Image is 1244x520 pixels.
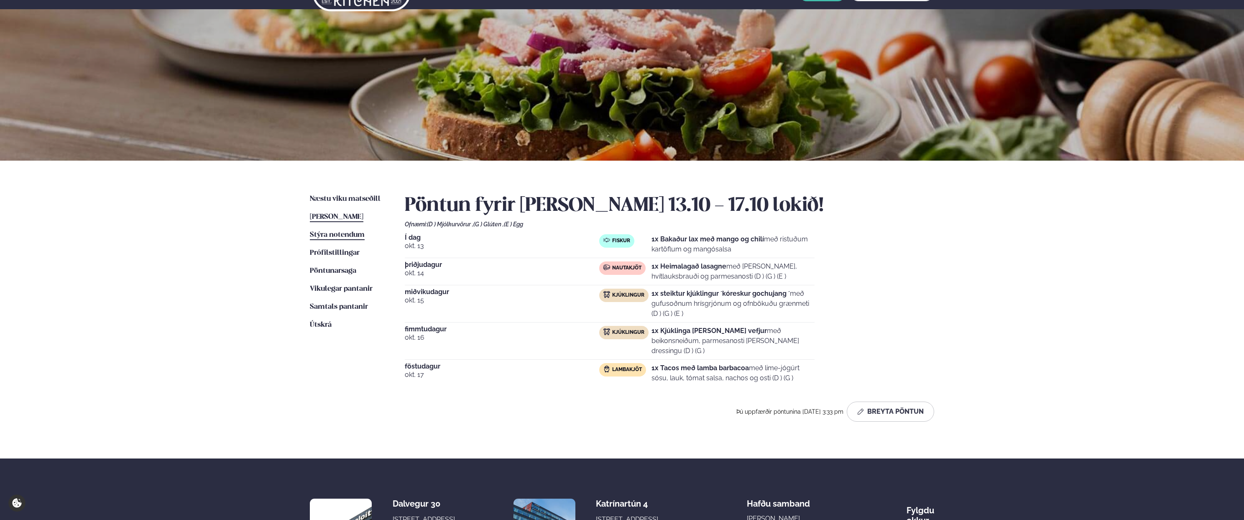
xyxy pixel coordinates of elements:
span: Samtals pantanir [310,303,368,310]
span: Pöntunarsaga [310,267,356,274]
span: [PERSON_NAME] [310,213,363,220]
strong: 1x Bakaður lax með mango og chilí [651,235,764,243]
span: Kjúklingur [612,292,644,299]
img: fish.svg [603,237,610,243]
a: Pöntunarsaga [310,266,356,276]
span: okt. 14 [405,268,599,278]
strong: 1x steiktur kjúklingur ´kóreskur gochujang ´ [651,289,790,297]
span: Næstu viku matseðill [310,195,381,202]
span: (E ) Egg [504,221,523,228]
p: með gufusoðnum hrísgrjónum og ofnbökuðu grænmeti (D ) (G ) (E ) [651,289,815,319]
a: [PERSON_NAME] [310,212,363,222]
img: beef.svg [603,264,610,271]
span: Útskrá [310,321,332,328]
span: okt. 16 [405,333,599,343]
div: Katrínartún 4 [596,499,662,509]
span: föstudagur [405,363,599,370]
div: Dalvegur 30 [393,499,459,509]
a: Næstu viku matseðill [310,194,381,204]
div: Ofnæmi: [405,221,934,228]
span: okt. 13 [405,241,599,251]
a: Prófílstillingar [310,248,360,258]
strong: 1x Heimalagað lasagne [651,262,726,270]
span: Hafðu samband [747,492,810,509]
a: Vikulegar pantanir [310,284,373,294]
span: okt. 17 [405,370,599,380]
a: Cookie settings [8,494,26,512]
p: með lime-jógúrt sósu, lauk, tómat salsa, nachos og osti (D ) (G ) [651,363,815,383]
span: fimmtudagur [405,326,599,333]
span: Vikulegar pantanir [310,285,373,292]
span: (D ) Mjólkurvörur , [427,221,473,228]
p: með ristuðum kartöflum og mangósalsa [651,234,815,254]
span: Prófílstillingar [310,249,360,256]
span: Nautakjöt [612,265,641,272]
span: Stýra notendum [310,231,365,238]
strong: 1x Kjúklinga [PERSON_NAME] vefjur [651,327,767,335]
span: Lambakjöt [612,366,642,373]
h2: Pöntun fyrir [PERSON_NAME] 13.10 - 17.10 lokið! [405,194,934,218]
img: chicken.svg [603,291,610,298]
span: þriðjudagur [405,261,599,268]
span: miðvikudagur [405,289,599,295]
strong: 1x Tacos með lamba barbacoa [651,364,749,372]
a: Útskrá [310,320,332,330]
p: með [PERSON_NAME], hvítlauksbrauði og parmesanosti (D ) (G ) (E ) [651,261,815,282]
span: okt. 15 [405,295,599,305]
button: Breyta Pöntun [847,402,934,422]
span: Kjúklingur [612,329,644,336]
span: (G ) Glúten , [473,221,504,228]
span: Þú uppfærðir pöntunina [DATE] 3:33 pm [736,408,843,415]
img: Lamb.svg [603,366,610,372]
span: Í dag [405,234,599,241]
span: Fiskur [612,238,630,244]
a: Samtals pantanir [310,302,368,312]
p: með beikonsneiðum, parmesanosti [PERSON_NAME] dressingu (D ) (G ) [651,326,815,356]
img: chicken.svg [603,328,610,335]
a: Stýra notendum [310,230,365,240]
